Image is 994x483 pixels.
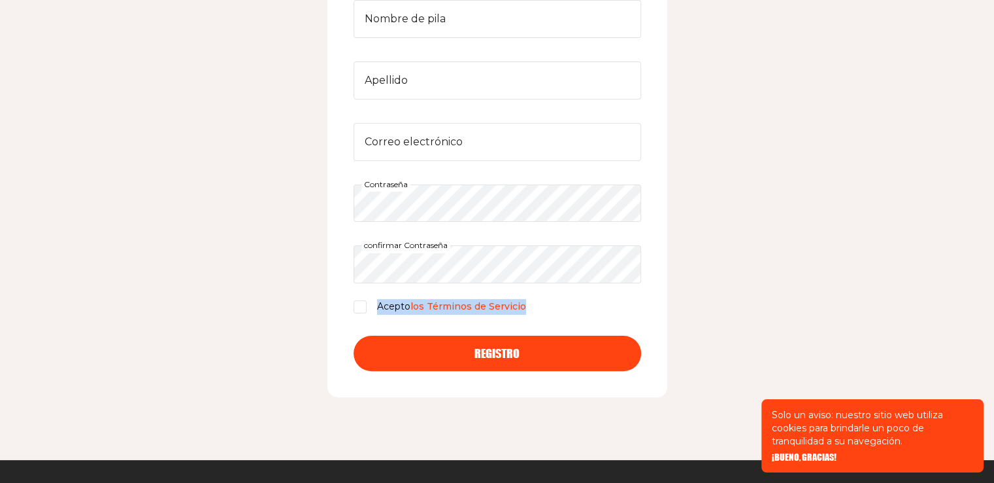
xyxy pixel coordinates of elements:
a: los Términos de Servicio [410,300,526,312]
font: Acepto [377,300,410,312]
input: Contraseña [354,185,641,223]
button: ¡BUENO, GRACIAS! [772,453,837,462]
input: Aceptolos Términos de Servicio [354,300,367,313]
font: ¡BUENO, GRACIAS! [772,450,837,464]
font: Contraseña [364,179,408,188]
input: Correo electrónico [354,123,641,161]
input: confirmar Contraseña [354,245,641,283]
font: Registro [474,344,520,362]
input: Apellido [354,62,641,99]
font: Solo un aviso: nuestro sitio web utiliza cookies para brindarle un poco de tranquilidad a su nave... [772,409,943,447]
font: confirmar Contraseña [364,240,448,250]
button: Registro [354,336,641,371]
